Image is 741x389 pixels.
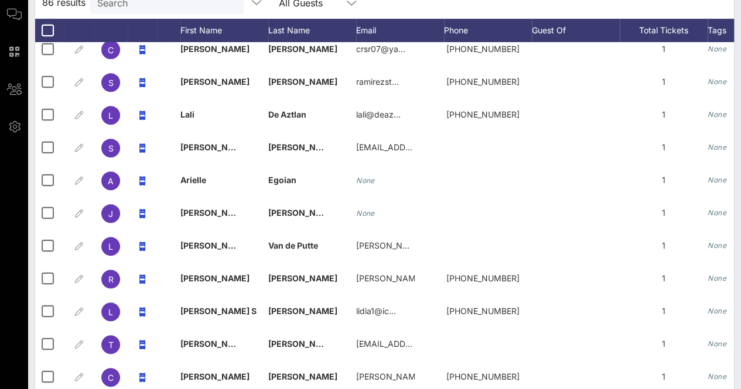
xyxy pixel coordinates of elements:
div: Phone [444,19,532,42]
i: None [708,274,726,283]
span: +14044571775 [446,273,520,283]
p: ramirezst… [356,66,399,98]
span: [PERSON_NAME] [180,240,250,250]
span: [PERSON_NAME] [180,44,250,54]
div: 1 [620,33,708,66]
i: None [708,208,726,217]
div: 1 [620,197,708,229]
span: +18052163685 [446,77,520,87]
span: [PERSON_NAME] [180,371,250,381]
span: S [108,143,114,153]
i: None [708,307,726,315]
span: Lali [180,109,194,119]
span: [PERSON_NAME] [180,208,250,218]
span: R [108,274,114,284]
span: C [108,373,114,383]
div: Total Tickets [620,19,708,42]
div: 1 [620,295,708,328]
i: None [708,110,726,119]
span: [PERSON_NAME] [268,208,337,218]
span: [PERSON_NAME] [268,44,337,54]
div: 1 [620,98,708,131]
div: Email [356,19,444,42]
div: Guest Of [532,19,620,42]
span: [PERSON_NAME] [180,142,250,152]
i: None [708,44,726,53]
span: A [108,176,114,186]
i: None [708,143,726,152]
span: [EMAIL_ADDRESS][DOMAIN_NAME] [356,339,497,349]
span: +13233251565 [446,371,520,381]
span: [PERSON_NAME] [268,339,337,349]
i: None [708,77,726,86]
span: [PERSON_NAME] [180,273,250,283]
div: 1 [620,131,708,164]
span: Van de Putte [268,240,318,250]
span: [PERSON_NAME] S [180,306,257,316]
span: [PERSON_NAME] [180,339,250,349]
span: S [108,78,114,88]
span: [EMAIL_ADDRESS][DOMAIN_NAME] [356,142,497,152]
span: [PERSON_NAME][EMAIL_ADDRESS][DOMAIN_NAME] [356,240,565,250]
span: L [108,111,113,121]
span: Egoian [268,175,296,185]
div: First Name [180,19,268,42]
p: crsr07@ya… [356,33,405,66]
span: Arielle [180,175,206,185]
div: 1 [620,328,708,360]
span: [PERSON_NAME] [268,77,337,87]
i: None [708,372,726,381]
i: None [708,241,726,250]
i: None [356,209,375,218]
span: [PERSON_NAME] [268,142,337,152]
p: lidia1@ic… [356,295,396,328]
span: L [108,307,113,317]
i: None [708,339,726,348]
div: 1 [620,66,708,98]
div: 1 [620,229,708,262]
span: [PERSON_NAME] [268,273,337,283]
span: L [108,242,113,252]
p: [PERSON_NAME].bese… [356,262,415,295]
span: +18052078860 [446,44,520,54]
div: 1 [620,262,708,295]
span: [PERSON_NAME] [268,306,337,316]
p: lali@deaz… [356,98,401,131]
span: +16199710530 [446,306,520,316]
div: Last Name [268,19,356,42]
span: [PERSON_NAME] [268,371,337,381]
i: None [708,175,726,184]
span: +13102169690 [446,109,520,119]
span: De Aztlan [268,109,306,119]
span: T [108,340,114,350]
div: 1 [620,164,708,197]
i: None [356,176,375,185]
span: C [108,45,114,55]
span: J [108,209,113,219]
span: [PERSON_NAME] [180,77,250,87]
